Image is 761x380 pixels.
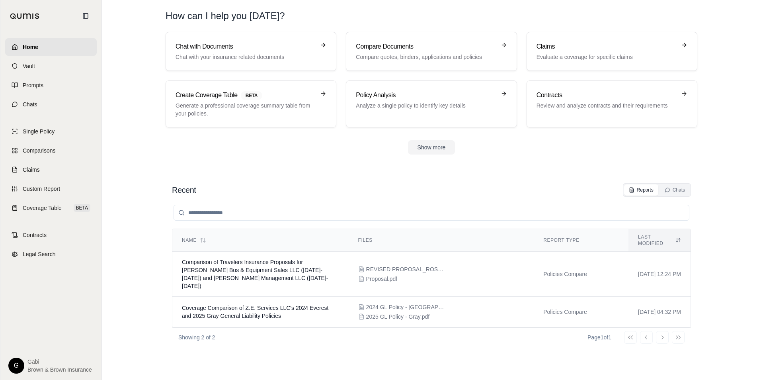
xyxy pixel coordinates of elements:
div: Last modified [638,234,681,247]
span: Prompts [23,81,43,89]
span: Comparisons [23,147,55,155]
button: Reports [624,184,658,196]
span: Home [23,43,38,51]
a: ContractsReview and analyze contracts and their requirements [527,80,697,127]
a: Single Policy [5,123,97,140]
button: Chats [660,184,690,196]
div: Reports [629,187,654,193]
div: Chats [665,187,685,193]
span: Custom Report [23,185,60,193]
div: Page 1 of 1 [587,333,611,341]
span: Gabi [27,358,92,366]
button: Collapse sidebar [79,10,92,22]
span: Coverage Comparison of Z.E. Services LLC's 2024 Everest and 2025 Gray General Liability Policies [182,305,328,319]
span: Coverage Table [23,204,62,212]
h3: Policy Analysis [356,90,496,100]
p: Chat with your insurance related documents [176,53,315,61]
td: [DATE] 12:24 PM [628,252,691,297]
td: Policies Compare [534,252,628,297]
a: Contracts [5,226,97,244]
a: Legal Search [5,245,97,263]
span: BETA [241,91,262,100]
span: Vault [23,62,35,70]
span: Brown & Brown Insurance [27,366,92,374]
h1: How can I help you [DATE]? [166,10,697,22]
a: Comparisons [5,142,97,159]
th: Files [349,229,534,252]
div: G [8,358,24,374]
span: Comparison of Travelers Insurance Proposals for Ross Bus & Equipment Sales LLC (2024-2025) and Ro... [182,259,328,289]
a: Claims [5,161,97,178]
a: Chats [5,96,97,113]
span: 2025 GL Policy - Gray.pdf [366,313,430,321]
span: 2024 GL Policy - Everest.pdf [366,303,446,311]
h2: Recent [172,184,196,196]
a: Create Coverage TableBETAGenerate a professional coverage summary table from your policies. [166,80,336,127]
p: Evaluate a coverage for specific claims [537,53,676,61]
p: Analyze a single policy to identify key details [356,102,496,110]
a: ClaimsEvaluate a coverage for specific claims [527,32,697,71]
p: Review and analyze contracts and their requirements [537,102,676,110]
span: Legal Search [23,250,56,258]
h3: Claims [537,42,676,51]
a: Custom Report [5,180,97,198]
h3: Create Coverage Table [176,90,315,100]
h3: Chat with Documents [176,42,315,51]
h3: Contracts [537,90,676,100]
button: Show more [408,140,455,155]
span: Chats [23,100,37,108]
th: Report Type [534,229,628,252]
span: Claims [23,166,40,174]
span: Single Policy [23,127,55,135]
p: Generate a professional coverage summary table from your policies. [176,102,315,118]
div: Name [182,237,339,243]
a: Policy AnalysisAnalyze a single policy to identify key details [346,80,517,127]
p: Compare quotes, binders, applications and policies [356,53,496,61]
span: Contracts [23,231,47,239]
a: Home [5,38,97,56]
td: [DATE] 04:32 PM [628,297,691,327]
p: Showing 2 of 2 [178,333,215,341]
span: BETA [74,204,90,212]
img: Qumis Logo [10,13,40,19]
a: Chat with DocumentsChat with your insurance related documents [166,32,336,71]
span: REVISED PROPOSAL_ROSS BUS EQUIPMENT SALES LLC (3)z.pdf [366,265,446,273]
span: Proposal.pdf [366,275,398,283]
a: Prompts [5,76,97,94]
h3: Compare Documents [356,42,496,51]
a: Vault [5,57,97,75]
a: Coverage TableBETA [5,199,97,217]
a: Compare DocumentsCompare quotes, binders, applications and policies [346,32,517,71]
td: Policies Compare [534,297,628,327]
